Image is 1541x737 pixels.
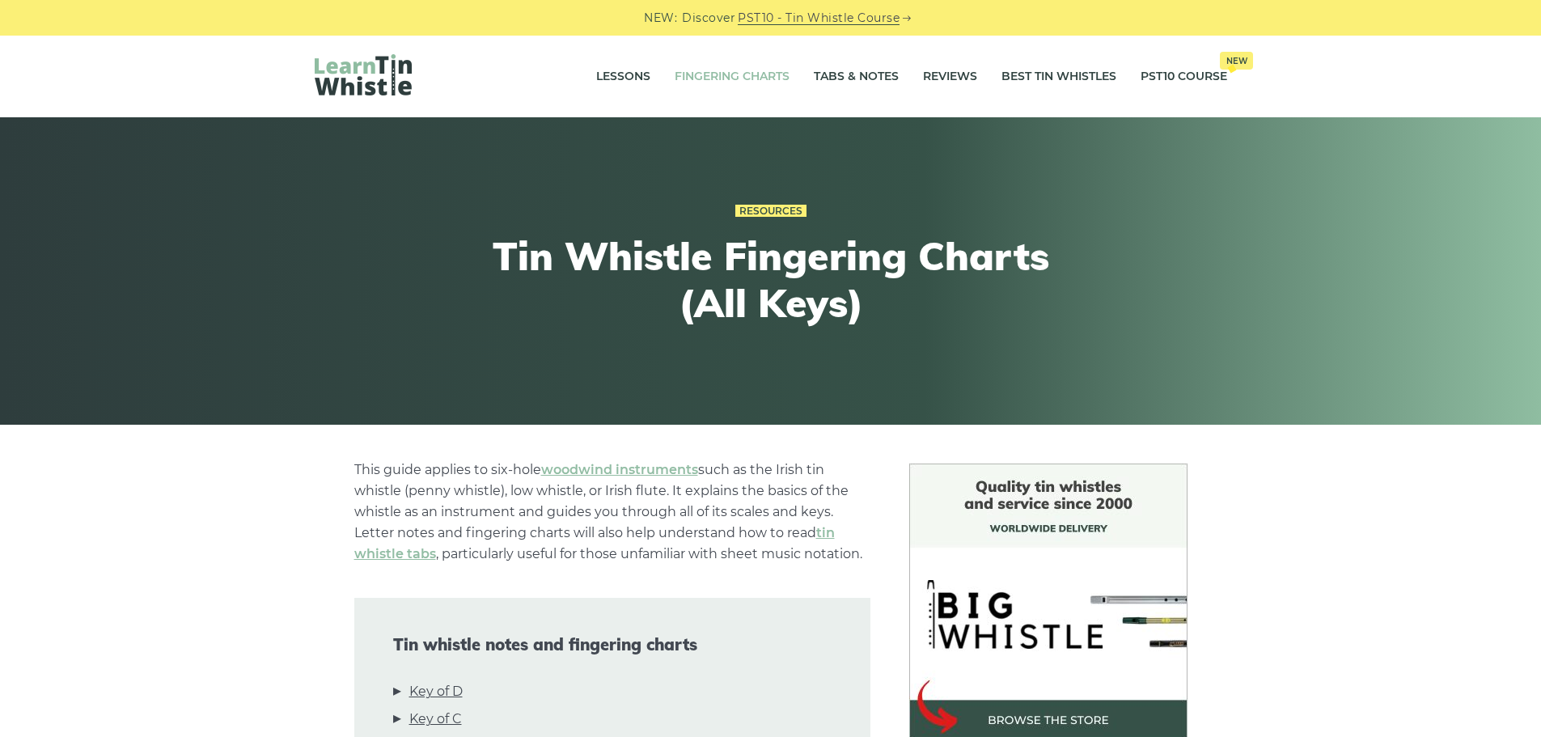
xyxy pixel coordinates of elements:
a: Tabs & Notes [814,57,899,97]
a: Fingering Charts [675,57,790,97]
span: New [1220,52,1253,70]
a: Key of D [409,681,463,702]
img: LearnTinWhistle.com [315,54,412,95]
p: This guide applies to six-hole such as the Irish tin whistle (penny whistle), low whistle, or Iri... [354,460,870,565]
a: PST10 CourseNew [1141,57,1227,97]
a: Key of C [409,709,462,730]
a: woodwind instruments [541,462,698,477]
a: Lessons [596,57,650,97]
span: Tin whistle notes and fingering charts [393,635,832,654]
h1: Tin Whistle Fingering Charts (All Keys) [473,233,1069,326]
a: Resources [735,205,806,218]
a: Reviews [923,57,977,97]
a: Best Tin Whistles [1001,57,1116,97]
